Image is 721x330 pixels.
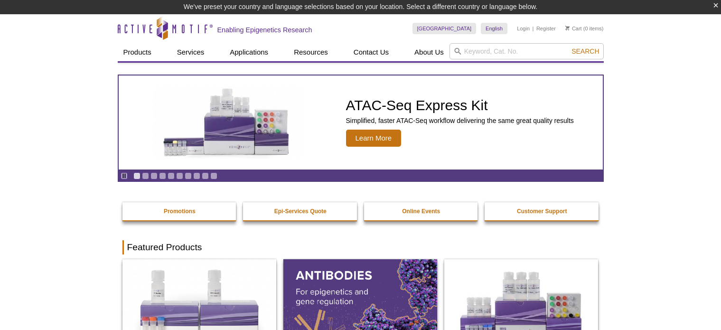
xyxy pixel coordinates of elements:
[119,75,603,170] article: ATAC-Seq Express Kit
[481,23,507,34] a: English
[243,202,358,220] a: Epi-Services Quote
[449,43,604,59] input: Keyword, Cat. No.
[217,26,312,34] h2: Enabling Epigenetics Research
[150,172,158,179] a: Go to slide 3
[202,172,209,179] a: Go to slide 9
[119,75,603,170] a: ATAC-Seq Express Kit ATAC-Seq Express Kit Simplified, faster ATAC-Seq workflow delivering the sam...
[412,23,477,34] a: [GEOGRAPHIC_DATA]
[176,172,183,179] a: Go to slide 6
[142,172,149,179] a: Go to slide 2
[122,240,599,255] h2: Featured Products
[171,43,210,61] a: Services
[159,172,166,179] a: Go to slide 4
[149,86,306,159] img: ATAC-Seq Express Kit
[485,202,599,220] a: Customer Support
[533,23,534,34] li: |
[224,43,274,61] a: Applications
[517,208,567,215] strong: Customer Support
[193,172,200,179] a: Go to slide 8
[409,43,449,61] a: About Us
[185,172,192,179] a: Go to slide 7
[346,130,402,147] span: Learn More
[121,172,128,179] a: Toggle autoplay
[210,172,217,179] a: Go to slide 10
[402,208,440,215] strong: Online Events
[346,116,574,125] p: Simplified, faster ATAC-Seq workflow delivering the same great quality results
[168,172,175,179] a: Go to slide 5
[164,208,196,215] strong: Promotions
[565,26,570,30] img: Your Cart
[569,47,602,56] button: Search
[565,23,604,34] li: (0 items)
[517,25,530,32] a: Login
[122,202,237,220] a: Promotions
[565,25,582,32] a: Cart
[348,43,394,61] a: Contact Us
[274,208,327,215] strong: Epi-Services Quote
[133,172,140,179] a: Go to slide 1
[288,43,334,61] a: Resources
[536,25,556,32] a: Register
[118,43,157,61] a: Products
[364,202,479,220] a: Online Events
[571,47,599,55] span: Search
[346,98,574,113] h2: ATAC-Seq Express Kit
